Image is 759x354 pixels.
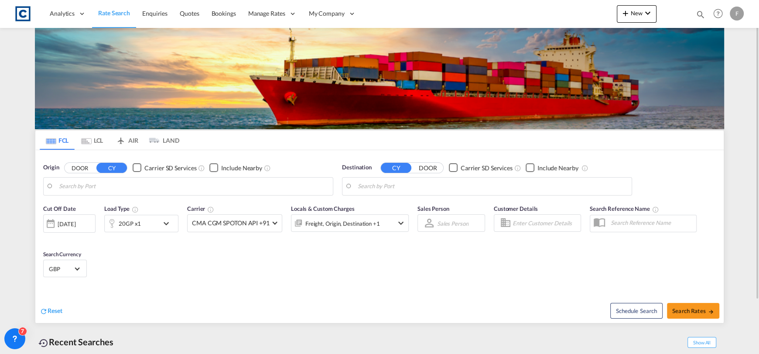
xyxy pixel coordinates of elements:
md-checkbox: Checkbox No Ink [133,163,196,172]
span: Carrier [187,205,214,212]
span: CMA CGM SPOTON API +91 [192,219,270,227]
div: [DATE] [43,214,96,233]
button: icon-plus 400-fgNewicon-chevron-down [617,5,656,23]
span: Origin [43,163,59,172]
input: Search by Port [358,180,627,193]
div: F [730,7,744,21]
div: Origin DOOR CY Checkbox No InkUnchecked: Search for CY (Container Yard) services for all selected... [35,150,724,323]
div: icon-magnify [696,10,705,23]
span: Analytics [50,9,75,18]
span: Enquiries [142,10,168,17]
input: Enter Customer Details [513,217,578,230]
md-icon: icon-information-outline [132,206,139,213]
md-icon: icon-airplane [116,135,126,142]
span: Search Reference Name [590,205,659,212]
md-icon: Your search will be saved by the below given name [652,206,659,213]
div: 20GP x1 [119,217,141,230]
md-select: Sales Person [436,217,469,230]
span: Search Rates [672,307,714,314]
md-tab-item: LAND [144,131,179,150]
div: Freight Origin Destination Factory Stuffing [305,217,380,230]
button: Note: By default Schedule search will only considerorigin ports, destination ports and cut off da... [610,303,663,319]
span: Quotes [180,10,199,17]
span: Manage Rates [248,9,285,18]
span: Destination [342,163,372,172]
button: CY [381,163,411,173]
span: Sales Person [417,205,449,212]
md-checkbox: Checkbox No Ink [449,163,513,172]
span: Bookings [212,10,236,17]
span: Locals & Custom Charges [291,205,355,212]
span: Show All [687,337,716,348]
div: Freight Origin Destination Factory Stuffingicon-chevron-down [291,214,409,232]
span: Rate Search [98,9,130,17]
input: Search by Port [59,180,328,193]
md-icon: Unchecked: Ignores neighbouring ports when fetching rates.Checked : Includes neighbouring ports w... [581,165,588,172]
span: Customer Details [494,205,538,212]
div: Include Nearby [537,164,578,172]
img: LCL+%26+FCL+BACKGROUND.png [35,28,724,129]
md-pagination-wrapper: Use the left and right arrow keys to navigate between tabs [40,131,179,150]
md-icon: The selected Trucker/Carrierwill be displayed in the rate results If the rates are from another f... [207,206,214,213]
button: Search Ratesicon-arrow-right [667,303,719,319]
md-icon: icon-magnify [696,10,705,19]
md-tab-item: LCL [75,131,109,150]
div: Carrier SD Services [461,164,513,172]
div: icon-refreshReset [40,306,62,316]
div: 20GP x1icon-chevron-down [104,215,178,232]
span: Help [711,6,725,21]
md-tab-item: FCL [40,131,75,150]
button: CY [96,163,127,173]
md-select: Select Currency: £ GBPUnited Kingdom Pound [48,262,82,275]
span: Reset [48,307,62,314]
button: DOOR [65,163,95,173]
md-tab-item: AIR [109,131,144,150]
md-icon: icon-plus 400-fg [620,8,631,18]
md-icon: icon-chevron-down [643,8,653,18]
div: Carrier SD Services [144,164,196,172]
span: Search Currency [43,251,81,258]
div: Recent Searches [35,332,117,352]
div: Include Nearby [221,164,262,172]
md-datepicker: Select [43,232,50,244]
md-icon: icon-backup-restore [38,338,49,348]
md-icon: icon-chevron-down [161,218,176,229]
md-icon: Unchecked: Search for CY (Container Yard) services for all selected carriers.Checked : Search for... [198,165,205,172]
md-checkbox: Checkbox No Ink [526,163,578,172]
md-icon: icon-refresh [40,307,48,315]
div: [DATE] [58,220,75,228]
md-icon: icon-chevron-down [396,218,406,228]
input: Search Reference Name [606,216,696,229]
md-icon: Unchecked: Search for CY (Container Yard) services for all selected carriers.Checked : Search for... [514,165,521,172]
md-icon: icon-arrow-right [708,309,714,315]
span: Load Type [104,205,139,212]
div: Help [711,6,730,22]
span: New [620,10,653,17]
button: DOOR [413,163,443,173]
md-icon: Unchecked: Ignores neighbouring ports when fetching rates.Checked : Includes neighbouring ports w... [264,165,271,172]
span: My Company [309,9,345,18]
md-checkbox: Checkbox No Ink [209,163,262,172]
span: Cut Off Date [43,205,76,212]
img: 1fdb9190129311efbfaf67cbb4249bed.jpeg [13,4,33,24]
span: GBP [49,265,73,273]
